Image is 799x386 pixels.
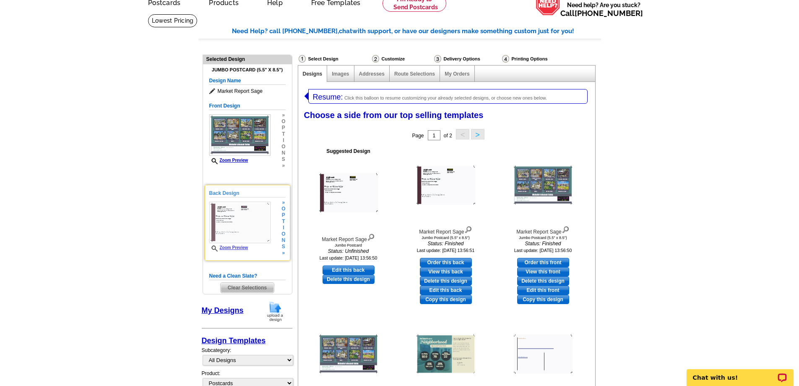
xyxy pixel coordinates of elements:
[202,347,292,370] div: Subcategory:
[575,9,643,18] a: [PHONE_NUMBER]
[497,236,589,240] div: Jumbo Postcard (5.5" x 8.5")
[371,55,433,65] div: Customize
[313,93,343,101] span: Resume:
[372,55,379,63] img: Customize
[302,243,395,247] div: Jumbo Postcard
[264,301,286,322] img: upload-design
[302,232,395,243] div: Market Report Sage
[299,55,306,63] img: Select Design
[221,283,274,293] span: Clear Selections
[502,55,509,63] img: Printing Options & Summary
[497,224,589,236] div: Market Report Sage
[412,133,424,139] span: Page
[332,71,349,77] a: Images
[420,258,472,267] a: use this design
[339,27,352,35] span: chat
[562,224,570,234] img: view design details
[326,148,370,154] b: Suggested Design
[209,189,286,197] h5: Back Design
[281,144,285,150] span: o
[456,129,469,139] button: <
[394,71,435,77] a: Route Selections
[514,248,572,253] small: Last update: [DATE] 13:56:50
[323,265,375,275] a: use this design
[420,286,472,295] a: edit this design
[209,202,271,243] img: small-thumb.jpg
[281,112,285,118] span: »
[344,95,547,100] span: Click this balloon to resume customizing your already selected designs, or choose new ones below.
[359,71,385,77] a: Addresses
[209,245,248,250] a: Zoom Preview
[319,173,378,213] img: Market Report Sage
[232,26,601,36] div: Need Help? call [PHONE_NUMBER], with support, or have our designers make something custom just fo...
[281,125,285,131] span: p
[319,335,378,374] img: Market Report Sage
[320,255,377,260] small: Last update: [DATE] 13:56:50
[416,335,475,374] img: Neighborhood Latest
[209,272,286,280] h5: Need a Clean Slate?
[281,163,285,169] span: »
[323,275,375,284] a: Delete this design
[203,55,292,63] div: Selected Design
[417,248,475,253] small: Last update: [DATE] 13:56:51
[416,166,475,205] img: Market Report Sage
[209,67,286,73] h4: Jumbo Postcard (5.5" x 8.5")
[517,267,569,276] a: View this front
[209,102,286,110] h5: Front Design
[517,286,569,295] a: edit this design
[420,295,472,304] a: Copy this design
[281,118,285,125] span: o
[400,224,492,236] div: Market Report Sage
[281,225,285,231] span: i
[560,1,647,18] span: Need help? Are you stuck?
[420,267,472,276] a: View this back
[497,240,589,247] i: Status: Finished
[281,250,285,256] span: »
[209,87,286,95] span: Market Report Sage
[400,236,492,240] div: Jumbo Postcard (5.5" x 8.5")
[281,231,285,237] span: o
[517,295,569,304] a: Copy this design
[281,137,285,144] span: i
[433,55,501,65] div: Delivery Options
[303,71,323,77] a: Designs
[471,129,484,139] button: >
[281,237,285,244] span: n
[281,131,285,137] span: t
[517,258,569,267] a: use this design
[420,276,472,286] a: Delete this design
[560,9,643,18] span: Call
[298,55,371,65] div: Select Design
[281,150,285,156] span: n
[202,306,244,315] a: My Designs
[517,276,569,286] a: Delete this design
[514,335,573,374] img: Neighborhood Latest
[445,71,469,77] a: My Orders
[281,218,285,225] span: t
[367,232,375,241] img: view design details
[444,133,452,139] span: of 2
[434,55,441,63] img: Delivery Options
[281,206,285,212] span: o
[209,114,271,156] img: small-thumb.jpg
[400,240,492,247] i: Status: Finished
[281,244,285,250] span: s
[681,360,799,386] iframe: LiveChat chat widget
[209,158,248,163] a: Zoom Preview
[202,336,266,345] a: Design Templates
[281,156,285,163] span: s
[514,166,573,205] img: Market Report Sage
[304,110,484,120] span: Choose a side from our top selling templates
[501,55,576,63] div: Printing Options
[281,200,285,206] span: »
[209,77,286,85] h5: Design Name
[281,212,285,218] span: p
[305,89,308,103] img: leftArrow.png
[302,247,395,255] i: Status: Unfinished
[464,224,472,234] img: view design details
